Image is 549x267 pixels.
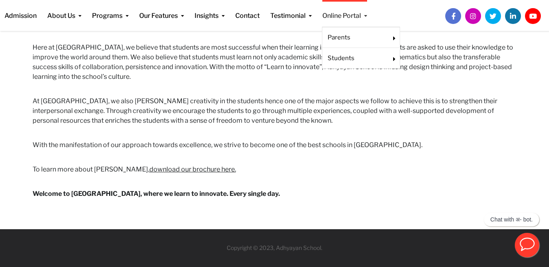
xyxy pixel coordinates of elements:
h6: At [GEOGRAPHIC_DATA], we also [PERSON_NAME] creativity in the students hence one of the major asp... [33,96,517,126]
h6: To learn more about [PERSON_NAME], [33,165,517,174]
p: Chat with अ- bot. [490,216,533,223]
a: Copyright © 2023, Adhyayan School. [227,244,322,251]
h6: Here at [GEOGRAPHIC_DATA], we believe that students are most successful when their learning is pe... [33,43,517,82]
a: Students [328,54,383,63]
strong: Welcome to [GEOGRAPHIC_DATA], where we learn to innovate. Every single day. [33,190,280,198]
h6: With the manifestation of our approach towards excellence, we strive to become one of the best sc... [33,140,517,150]
a: download our brochure here. [149,165,236,173]
a: Parents [328,33,383,42]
